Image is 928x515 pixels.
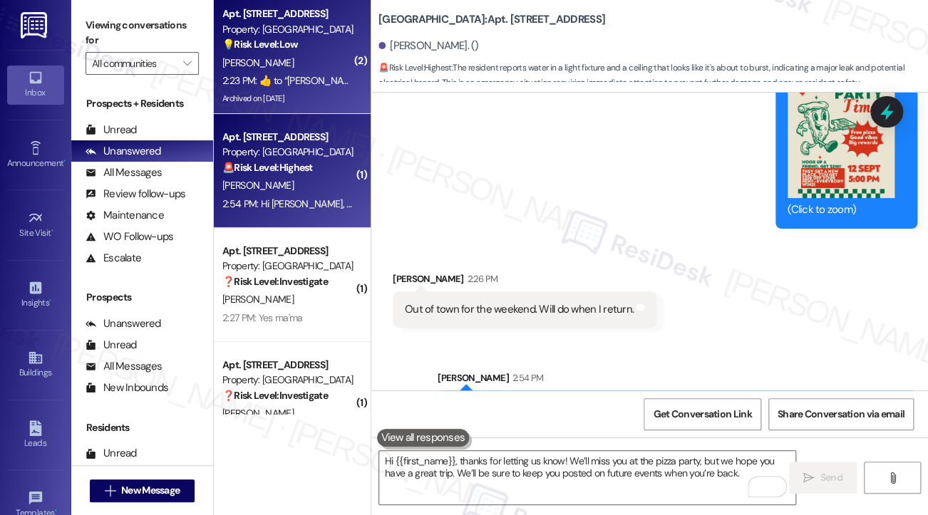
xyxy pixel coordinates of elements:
i:  [887,472,897,484]
button: Send [789,462,857,494]
div: Out of town for the weekend. Will do when I return. [405,302,634,317]
b: [GEOGRAPHIC_DATA]: Apt. [STREET_ADDRESS] [378,12,605,27]
span: Get Conversation Link [653,407,751,422]
a: Buildings [7,345,64,384]
strong: ❓ Risk Level: Investigate [222,275,328,288]
strong: 💡 Risk Level: Low [222,38,298,51]
div: WO Follow-ups [86,229,173,244]
div: Property: [GEOGRAPHIC_DATA] [222,22,354,37]
div: Maintenance [86,208,164,223]
span: [PERSON_NAME] [222,407,294,420]
div: [PERSON_NAME]. () [378,38,479,53]
i:  [183,58,191,69]
div: Review follow-ups [86,187,185,202]
span: : The resident reports water in a light fixture and a ceiling that looks like it's about to burst... [378,61,928,91]
strong: 🚨 Risk Level: Highest [378,62,452,73]
div: New Inbounds [86,380,168,395]
span: [PERSON_NAME] [222,56,294,69]
div: Residents [71,420,213,435]
div: All Messages [86,165,162,180]
span: • [49,296,51,306]
span: Send [820,470,842,485]
i:  [105,485,115,496]
button: Share Conversation via email [768,398,914,430]
strong: ❓ Risk Level: Investigate [222,389,328,402]
a: Site Visit • [7,206,64,244]
div: Prospects + Residents [71,96,213,111]
div: Unread [86,446,137,461]
span: [PERSON_NAME] [222,293,294,306]
div: All Messages [86,359,162,374]
button: Zoom image [788,60,895,198]
div: Apt. [STREET_ADDRESS] [222,6,354,21]
div: [PERSON_NAME] [438,370,917,390]
div: Property: [GEOGRAPHIC_DATA] [222,145,354,160]
img: ResiDesk Logo [21,12,50,38]
div: Property: [GEOGRAPHIC_DATA] [222,259,354,274]
div: Apt. [STREET_ADDRESS] [222,244,354,259]
label: Viewing conversations for [86,14,199,52]
div: Unread [86,338,137,353]
div: Unanswered [86,316,161,331]
div: Property: [GEOGRAPHIC_DATA] [222,373,354,387]
div: 2:54 PM [509,370,543,385]
div: Unread [86,123,137,137]
span: New Message [121,483,180,498]
span: Share Conversation via email [778,407,904,422]
a: Insights • [7,276,64,314]
div: [PERSON_NAME] [393,271,656,291]
strong: 🚨 Risk Level: Highest [222,161,313,174]
i:  [803,472,814,484]
div: (Click to zoom) [788,202,895,217]
div: 2:26 PM [464,271,497,286]
textarea: To enrich screen reader interactions, please activate Accessibility in Grammarly extension settings [379,451,795,504]
div: Prospects [71,290,213,305]
a: Inbox [7,66,64,104]
input: All communities [92,52,176,75]
a: Leads [7,416,64,454]
div: Apt. [STREET_ADDRESS] [222,358,354,373]
div: Escalate [86,251,141,266]
span: [PERSON_NAME] [222,179,294,192]
div: Archived on [DATE] [221,90,356,108]
span: • [51,226,53,236]
div: Apt. [STREET_ADDRESS] [222,130,354,145]
button: New Message [90,479,195,502]
div: Unanswered [86,144,161,159]
div: 2:27 PM: Yes ma'ma [222,311,302,324]
button: Get Conversation Link [644,398,761,430]
span: • [63,156,66,166]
